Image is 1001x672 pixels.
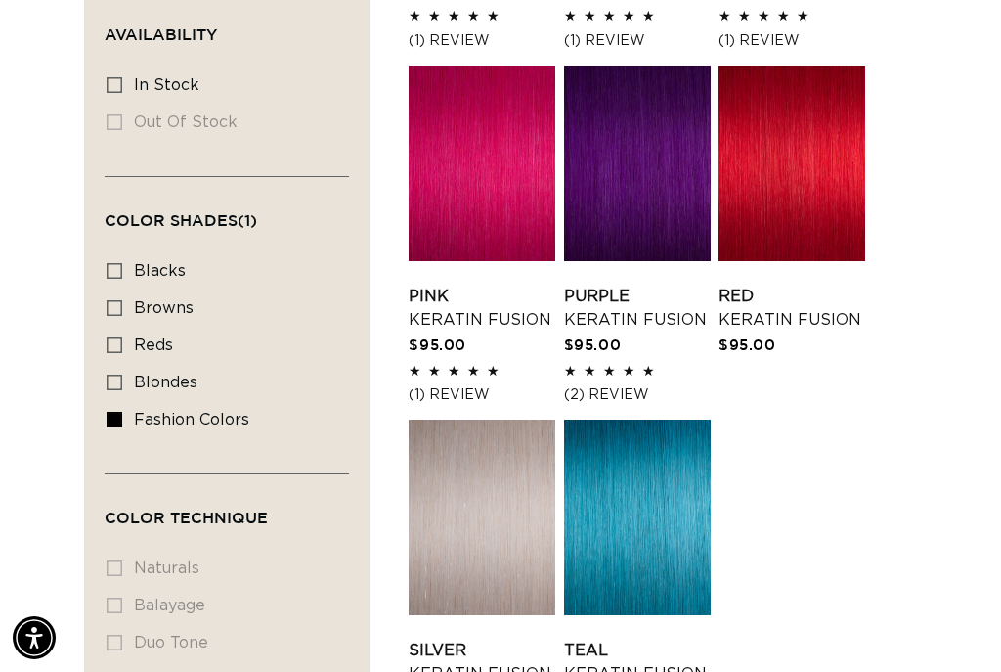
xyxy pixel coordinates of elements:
[903,578,1001,672] iframe: Chat Widget
[134,263,186,279] span: blacks
[409,285,555,332] a: Pink Keratin Fusion
[105,509,268,526] span: Color Technique
[238,211,257,229] span: (1)
[105,211,257,229] span: Color Shades
[134,375,197,390] span: blondes
[564,285,711,332] a: Purple Keratin Fusion
[105,474,349,545] summary: Color Technique (0 selected)
[718,285,865,332] a: Red Keratin Fusion
[134,412,249,427] span: fashion colors
[134,77,199,93] span: In stock
[105,177,349,247] summary: Color Shades (1 selected)
[134,300,194,316] span: browns
[134,337,173,353] span: reds
[13,616,56,659] div: Accessibility Menu
[105,25,217,43] span: Availability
